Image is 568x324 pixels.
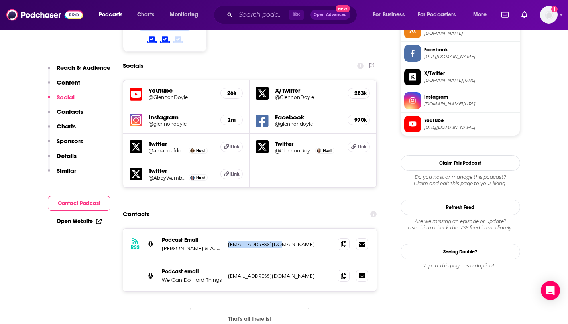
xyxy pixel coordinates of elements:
[230,144,240,150] span: Link
[336,5,350,12] span: New
[149,121,214,127] a: @glennondoyle
[424,93,517,101] span: Instagram
[541,281,560,300] div: Open Intercom Messenger
[196,148,205,153] span: Host
[424,30,517,36] span: feeds.megaphone.fm
[170,9,198,20] span: Monitoring
[498,8,512,22] a: Show notifications dropdown
[418,9,456,20] span: For Podcasters
[228,241,332,248] p: [EMAIL_ADDRESS][DOMAIN_NAME]
[220,169,243,179] a: Link
[57,137,83,145] p: Sponsors
[275,113,341,121] h5: Facebook
[132,8,159,21] a: Charts
[348,142,370,152] a: Link
[368,8,415,21] button: open menu
[227,90,236,97] h5: 26k
[323,148,332,153] span: Host
[424,46,517,53] span: Facebook
[424,70,517,77] span: X/Twitter
[275,121,341,127] a: @glennondoyle
[473,9,487,20] span: More
[57,93,75,101] p: Social
[275,148,313,154] a: @GlennonDoyle
[401,174,520,187] div: Claim and edit this page to your liking.
[518,8,531,22] a: Show notifications dropdown
[57,79,80,86] p: Content
[190,148,195,153] a: Amanda Doyle
[162,268,222,275] p: Podcast email
[162,245,222,252] p: [PERSON_NAME] & Audacy
[57,64,110,71] p: Reach & Audience
[48,108,83,122] button: Contacts
[413,8,468,21] button: open menu
[317,148,321,153] img: Glennon Doyle
[540,6,558,24] img: User Profile
[228,273,332,279] p: [EMAIL_ADDRESS][DOMAIN_NAME]
[354,117,363,123] h5: 970k
[404,22,517,38] a: RSS Feed[DOMAIN_NAME]
[137,9,154,20] span: Charts
[196,175,205,180] span: Host
[221,6,365,24] div: Search podcasts, credits, & more...
[149,113,214,121] h5: Instagram
[149,175,187,181] a: @AbbyWambach
[48,167,76,182] button: Similar
[404,116,517,132] a: YouTube[URL][DOMAIN_NAME]
[123,207,149,222] h2: Contacts
[162,277,222,283] p: We Can Do Hard Things
[48,196,110,211] button: Contact Podcast
[6,7,83,22] img: Podchaser - Follow, Share and Rate Podcasts
[149,167,214,174] h5: Twitter
[164,8,208,21] button: open menu
[424,77,517,83] span: twitter.com/GlennonDoyle
[424,101,517,107] span: instagram.com/glennondoyle
[130,114,142,126] img: iconImage
[424,124,517,130] span: https://www.youtube.com/@GlennonDoyle
[424,117,517,124] span: YouTube
[149,148,187,154] a: @amandafdoyle
[57,152,77,160] p: Details
[314,13,347,17] span: Open Advanced
[162,237,222,243] p: Podcast Email
[48,152,77,167] button: Details
[401,200,520,215] button: Refresh Feed
[289,10,304,20] span: ⌘ K
[48,137,83,152] button: Sponsors
[540,6,558,24] button: Show profile menu
[540,6,558,24] span: Logged in as camsdkc
[401,174,520,180] span: Do you host or manage this podcast?
[401,263,520,269] div: Report this page as a duplicate.
[220,142,243,152] a: Link
[48,93,75,108] button: Social
[99,9,122,20] span: Podcasts
[93,8,133,21] button: open menu
[310,10,350,20] button: Open AdvancedNew
[358,144,367,150] span: Link
[149,87,214,94] h5: Youtube
[354,90,363,97] h5: 283k
[404,45,517,62] a: Facebook[URL][DOMAIN_NAME]
[131,244,140,251] h3: RSS
[401,244,520,259] a: Seeing Double?
[424,54,517,60] span: https://www.facebook.com/glennondoyle
[123,58,143,73] h2: Socials
[149,94,214,100] a: @GlennonDoyle
[57,167,76,174] p: Similar
[57,122,76,130] p: Charts
[401,218,520,231] div: Are we missing an episode or update? Use this to check the RSS feed immediately.
[401,155,520,171] button: Claim This Podcast
[190,176,195,180] img: Abby Wambach
[57,218,102,225] a: Open Website
[227,117,236,123] h5: 2m
[275,87,341,94] h5: X/Twitter
[275,94,341,100] h5: @GlennonDoyle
